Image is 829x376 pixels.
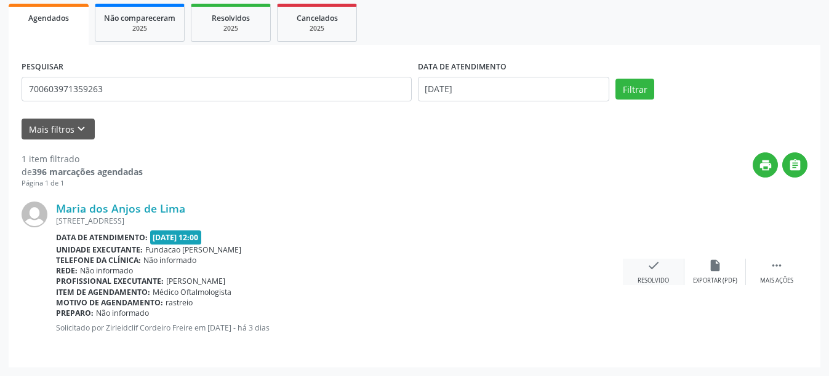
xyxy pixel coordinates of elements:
i: check [647,259,660,272]
b: Rede: [56,265,78,276]
i: insert_drive_file [708,259,722,272]
span: Não informado [80,265,133,276]
span: Fundacao [PERSON_NAME] [145,245,241,255]
span: [DATE] 12:00 [150,230,202,245]
div: Resolvido [638,276,669,285]
span: Cancelados [297,13,338,23]
div: [STREET_ADDRESS] [56,216,623,226]
b: Profissional executante: [56,276,164,286]
div: 2025 [200,24,262,33]
span: Agendados [28,13,69,23]
span: [PERSON_NAME] [166,276,225,286]
p: Solicitado por Zirleidclif Cordeiro Freire em [DATE] - há 3 dias [56,323,623,333]
img: img [22,202,47,227]
span: rastreio [166,297,193,308]
b: Motivo de agendamento: [56,297,163,308]
input: Selecione um intervalo [418,77,610,101]
div: 2025 [286,24,348,33]
a: Maria dos Anjos de Lima [56,202,185,215]
div: Página 1 de 1 [22,178,143,189]
span: Não informado [96,308,149,318]
span: Médico Oftalmologista [153,287,231,297]
button: Mais filtroskeyboard_arrow_down [22,119,95,140]
b: Telefone da clínica: [56,255,141,265]
i:  [788,159,802,172]
strong: 396 marcações agendadas [32,166,143,178]
div: 1 item filtrado [22,152,143,165]
i:  [770,259,783,272]
b: Data de atendimento: [56,232,148,243]
b: Item de agendamento: [56,287,150,297]
i: keyboard_arrow_down [74,122,88,136]
div: 2025 [104,24,175,33]
i: print [759,159,772,172]
div: Mais ações [760,276,793,285]
b: Preparo: [56,308,94,318]
span: Não compareceram [104,13,175,23]
button: print [753,152,778,178]
div: de [22,165,143,178]
label: PESQUISAR [22,58,63,77]
label: DATA DE ATENDIMENTO [418,58,507,77]
span: Não informado [143,255,196,265]
button:  [782,152,807,178]
span: Resolvidos [212,13,250,23]
div: Exportar (PDF) [693,276,737,285]
button: Filtrar [615,79,654,100]
b: Unidade executante: [56,245,143,255]
input: Nome, CNS [22,77,412,101]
